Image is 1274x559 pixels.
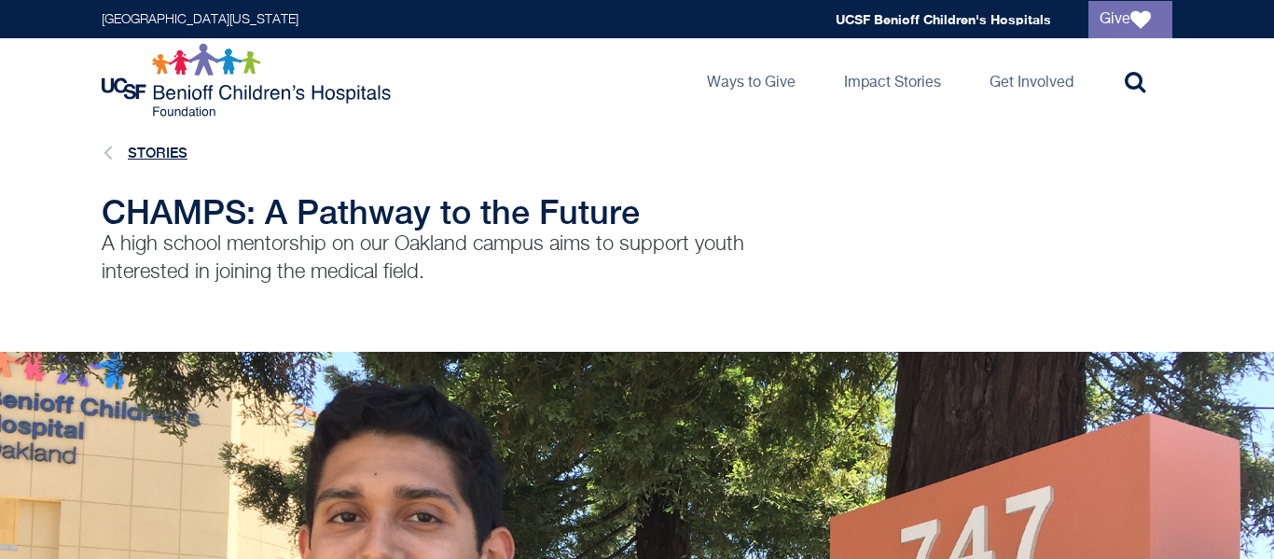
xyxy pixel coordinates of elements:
[102,192,640,231] span: CHAMPS: A Pathway to the Future
[128,145,187,161] a: Stories
[975,38,1088,122] a: Get Involved
[102,231,820,314] p: A high school mentorship on our Oakland campus aims to support youth interested in joining the me...
[829,38,956,122] a: Impact Stories
[1088,1,1172,38] a: Give
[692,38,810,122] a: Ways to Give
[836,11,1051,27] a: UCSF Benioff Children's Hospitals
[102,43,395,118] img: Logo for UCSF Benioff Children's Hospitals Foundation
[102,13,298,26] a: [GEOGRAPHIC_DATA][US_STATE]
